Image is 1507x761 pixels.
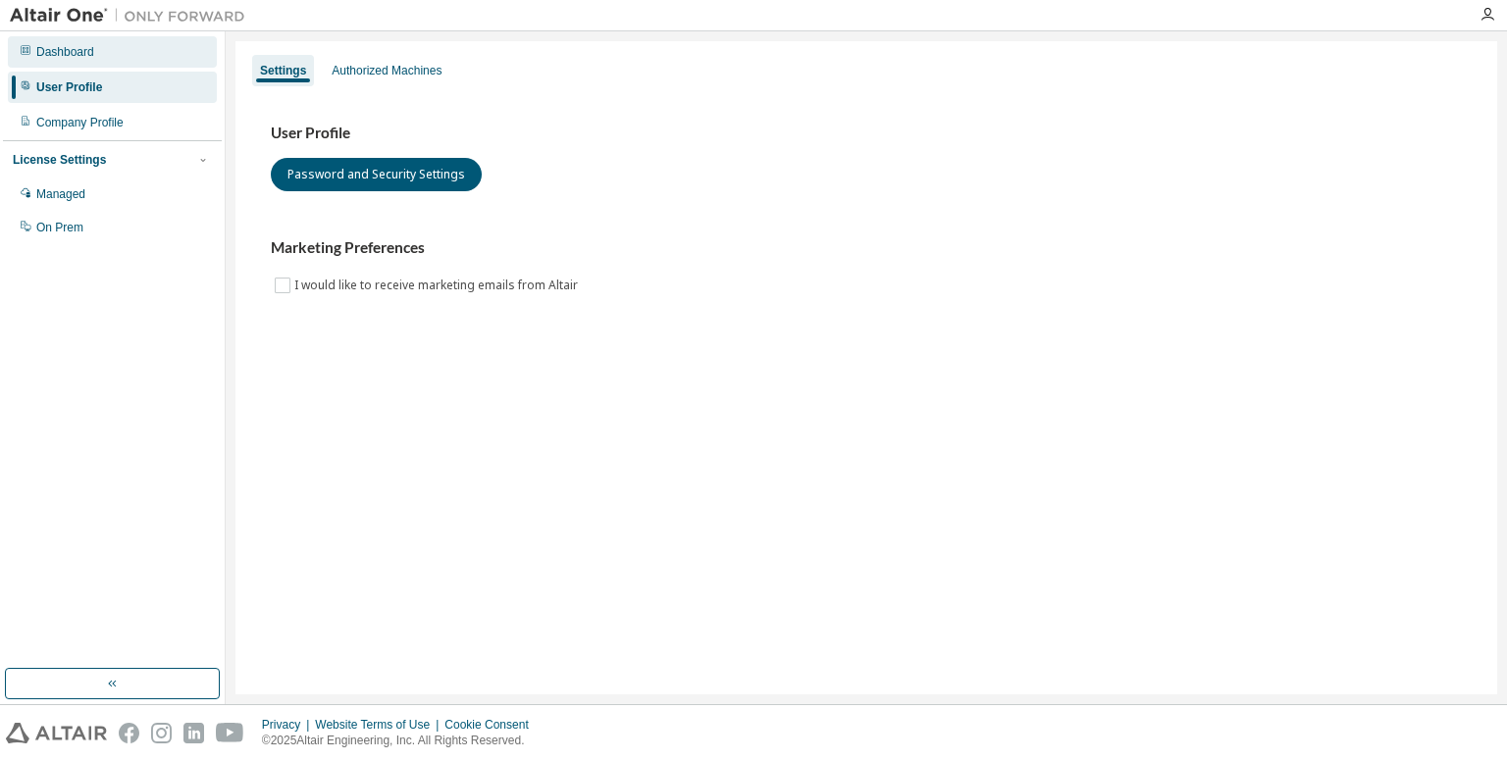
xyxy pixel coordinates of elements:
[332,63,442,78] div: Authorized Machines
[151,723,172,743] img: instagram.svg
[36,79,102,95] div: User Profile
[262,717,315,733] div: Privacy
[271,158,482,191] button: Password and Security Settings
[36,115,124,130] div: Company Profile
[260,63,306,78] div: Settings
[183,723,204,743] img: linkedin.svg
[36,186,85,202] div: Managed
[294,274,582,297] label: I would like to receive marketing emails from Altair
[6,723,107,743] img: altair_logo.svg
[36,220,83,235] div: On Prem
[119,723,139,743] img: facebook.svg
[262,733,541,749] p: © 2025 Altair Engineering, Inc. All Rights Reserved.
[13,152,106,168] div: License Settings
[444,717,540,733] div: Cookie Consent
[315,717,444,733] div: Website Terms of Use
[271,238,1462,258] h3: Marketing Preferences
[216,723,244,743] img: youtube.svg
[36,44,94,60] div: Dashboard
[271,124,1462,143] h3: User Profile
[10,6,255,25] img: Altair One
